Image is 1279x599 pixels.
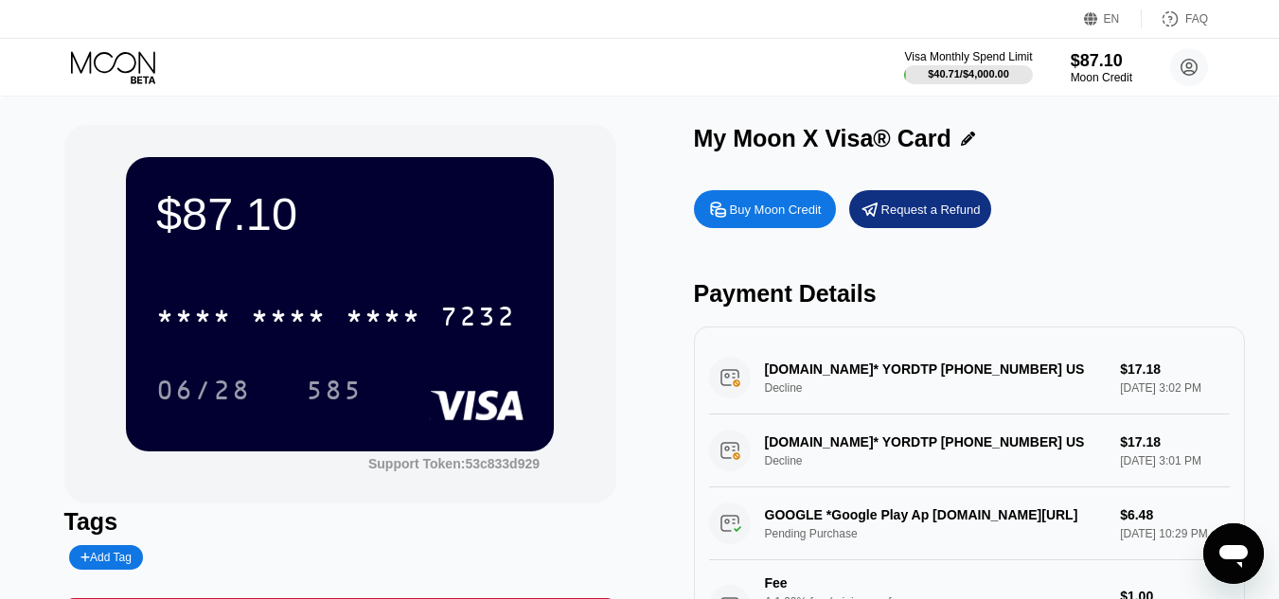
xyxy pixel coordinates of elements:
div: EN [1104,12,1120,26]
div: 06/28 [142,366,265,414]
div: Fee [765,575,897,590]
div: 585 [306,378,363,408]
div: FAQ [1185,12,1208,26]
div: Moon Credit [1071,71,1132,84]
div: My Moon X Visa® Card [694,125,951,152]
div: Request a Refund [849,190,991,228]
div: Request a Refund [881,202,981,218]
div: Tags [64,508,616,536]
div: Support Token:53c833d929 [368,456,540,471]
iframe: Button to launch messaging window [1203,523,1264,584]
div: Visa Monthly Spend Limit$40.71/$4,000.00 [904,50,1032,84]
div: 585 [292,366,377,414]
div: Add Tag [80,551,132,564]
div: $40.71 / $4,000.00 [928,68,1009,79]
div: Add Tag [69,545,143,570]
div: FAQ [1142,9,1208,28]
div: Support Token: 53c833d929 [368,456,540,471]
div: $87.10 [156,187,524,240]
div: Visa Monthly Spend Limit [904,50,1032,63]
div: Buy Moon Credit [730,202,822,218]
div: $87.10Moon Credit [1071,51,1132,84]
div: Payment Details [694,280,1246,308]
div: 7232 [440,304,516,334]
div: 06/28 [156,378,251,408]
div: $87.10 [1071,51,1132,71]
div: EN [1084,9,1142,28]
div: Buy Moon Credit [694,190,836,228]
